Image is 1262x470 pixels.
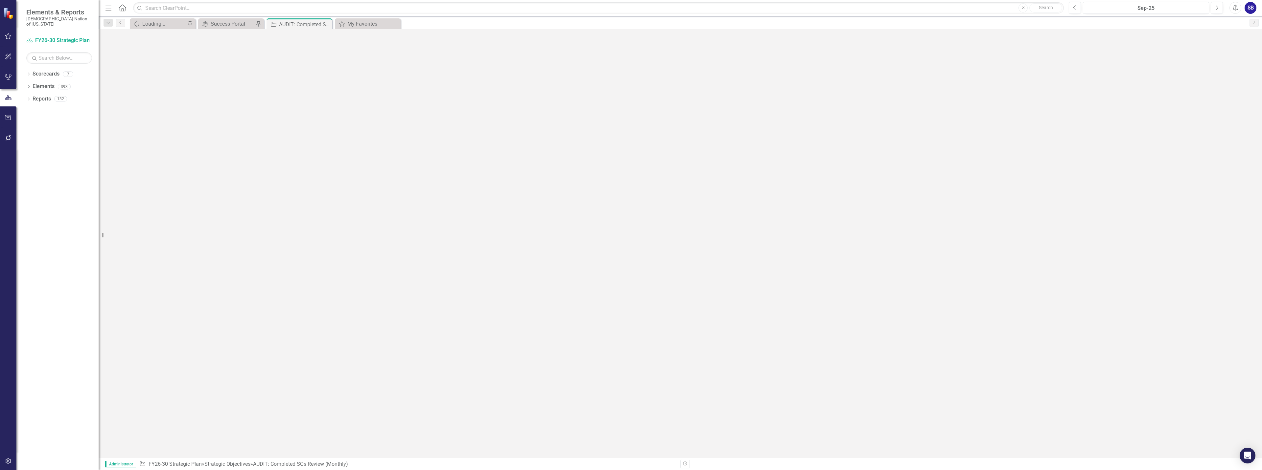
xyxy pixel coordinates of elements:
img: ClearPoint Strategy [3,8,15,19]
a: FY26-30 Strategic Plan [26,37,92,44]
div: Success Portal [211,20,254,28]
div: 132 [54,96,67,102]
span: Search [1039,5,1053,10]
input: Search Below... [26,52,92,64]
button: SB [1245,2,1256,14]
button: Search [1029,3,1062,12]
small: [DEMOGRAPHIC_DATA] Nation of [US_STATE] [26,16,92,27]
div: AUDIT: Completed SOs Review (Monthly) [253,461,348,467]
input: Search ClearPoint... [133,2,1064,14]
span: Elements & Reports [26,8,92,16]
button: Sep-25 [1083,2,1209,14]
div: 393 [58,84,71,89]
a: Loading... [131,20,186,28]
span: Administrator [105,461,136,467]
a: Strategic Objectives [204,461,250,467]
a: FY26-30 Strategic Plan [149,461,202,467]
a: Reports [33,95,51,103]
div: Open Intercom Messenger [1240,448,1255,463]
div: Sep-25 [1085,4,1207,12]
div: » » [139,460,675,468]
div: My Favorites [347,20,399,28]
div: AUDIT: Completed SOs Review (Monthly) [279,20,331,29]
a: Elements [33,83,55,90]
a: My Favorites [337,20,399,28]
a: Scorecards [33,70,59,78]
div: Loading... [142,20,186,28]
div: 7 [63,71,73,77]
a: Success Portal [200,20,254,28]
